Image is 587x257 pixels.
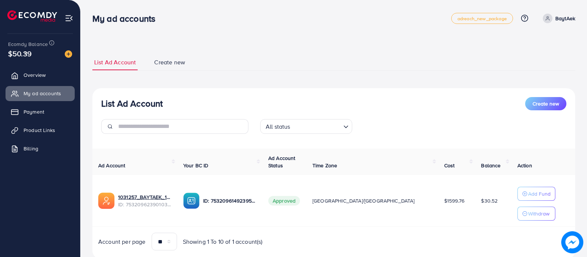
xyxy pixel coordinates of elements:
input: Search for option [293,120,340,132]
span: Ad Account Status [268,154,296,169]
span: Approved [268,196,300,206]
p: Add Fund [528,189,551,198]
a: My ad accounts [6,86,75,101]
span: Overview [24,71,46,79]
span: Your BC ID [183,162,209,169]
p: Withdraw [528,209,549,218]
span: Ecomdy Balance [8,40,48,48]
span: My ad accounts [24,90,61,97]
button: Create new [525,97,566,110]
span: All status [264,121,292,132]
span: $30.52 [481,197,498,204]
h3: My ad accounts [92,13,161,24]
a: 1031257_BAYTAEK_1753702824295 [118,193,171,201]
button: Withdraw [517,207,555,221]
span: $1599.76 [444,197,464,204]
span: Balance [481,162,501,169]
a: Billing [6,141,75,156]
span: adreach_new_package [457,16,507,21]
span: Billing [24,145,38,152]
span: Create new [154,58,185,67]
a: BaytAek [540,14,575,23]
span: [GEOGRAPHIC_DATA]/[GEOGRAPHIC_DATA] [312,197,415,204]
img: image [65,50,72,58]
span: Create new [533,100,559,107]
p: BaytAek [555,14,575,23]
a: Payment [6,104,75,119]
img: logo [7,10,57,22]
img: image [561,231,583,253]
span: Action [517,162,532,169]
span: List Ad Account [94,58,136,67]
div: <span class='underline'>1031257_BAYTAEK_1753702824295</span></br>7532096239010316305 [118,193,171,208]
span: Ad Account [98,162,125,169]
span: Payment [24,108,44,115]
a: Overview [6,68,75,82]
div: Search for option [260,119,352,134]
span: Cost [444,162,455,169]
a: adreach_new_package [451,13,513,24]
img: menu [65,14,73,22]
h3: List Ad Account [101,98,163,109]
span: Time Zone [312,162,337,169]
button: Add Fund [517,187,555,201]
a: Product Links [6,123,75,138]
span: $50.39 [8,48,32,59]
p: ID: 7532096149239529473 [203,196,257,205]
span: Showing 1 To 10 of 1 account(s) [183,238,263,246]
img: ic-ads-acc.e4c84228.svg [98,193,114,209]
span: Product Links [24,126,55,134]
img: ic-ba-acc.ded83a64.svg [183,193,199,209]
span: Account per page [98,238,146,246]
span: ID: 7532096239010316305 [118,201,171,208]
